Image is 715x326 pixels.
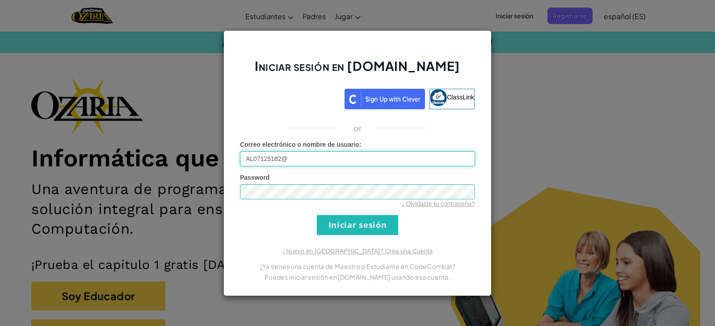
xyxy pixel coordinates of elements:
span: Password [240,174,269,181]
label: : [240,140,362,149]
span: Correo electrónico o nombre de usuario [240,141,359,148]
img: clever_sso_button@2x.png [345,89,425,109]
a: ¿Nuevo en [GEOGRAPHIC_DATA]? Crea una Cuenta [282,248,433,255]
iframe: Botón Iniciar sesión con Google [236,88,345,107]
span: ClassLink [447,93,474,100]
h2: Iniciar sesión en [DOMAIN_NAME] [240,58,475,83]
p: ¿Ya tienes una cuenta de Maestro o Estudiante en CodeCombat? [240,261,475,272]
input: Iniciar sesión [317,215,398,235]
a: ¿Olvidaste tu contraseña? [402,200,475,207]
img: classlink-logo-small.png [430,89,447,106]
p: or [353,123,362,133]
p: Puedes iniciar sesión en [DOMAIN_NAME] usando esa cuenta. [240,272,475,282]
